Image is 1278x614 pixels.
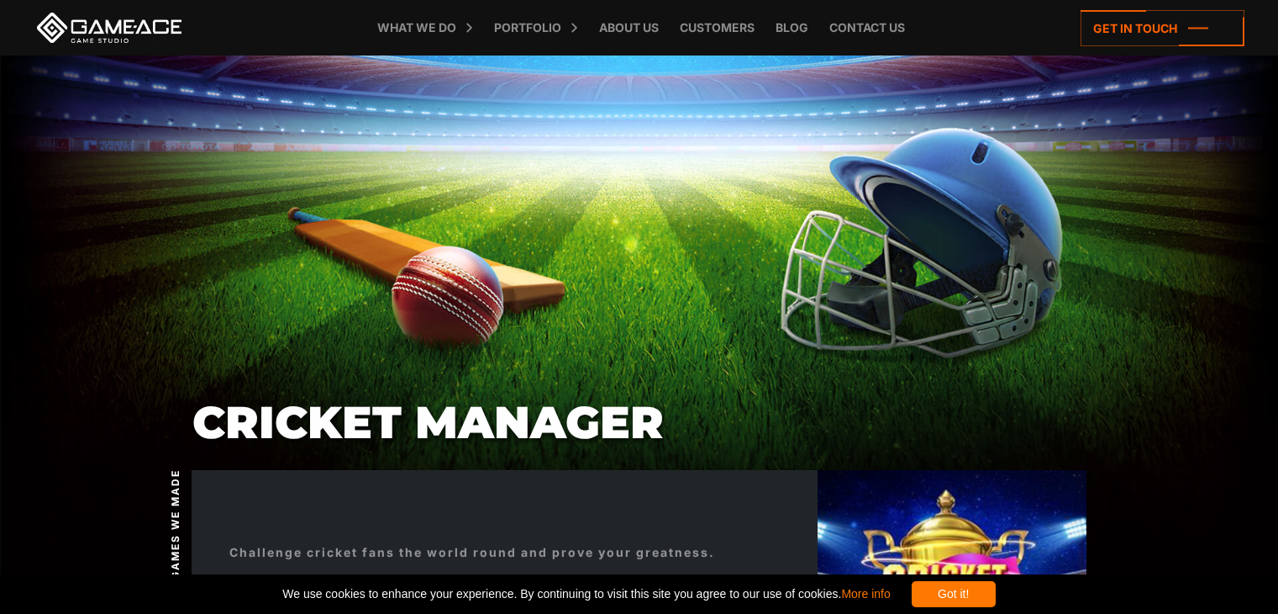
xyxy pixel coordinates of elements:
[841,587,890,601] a: More info
[168,469,183,580] span: Games we made
[282,581,890,607] span: We use cookies to enhance your experience. By continuing to visit this site you agree to our use ...
[1081,10,1244,46] a: Get in touch
[192,398,1087,447] h1: Cricket Manager
[229,543,715,561] div: Challenge cricket fans the world round and prove your greatness.
[912,581,996,607] div: Got it!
